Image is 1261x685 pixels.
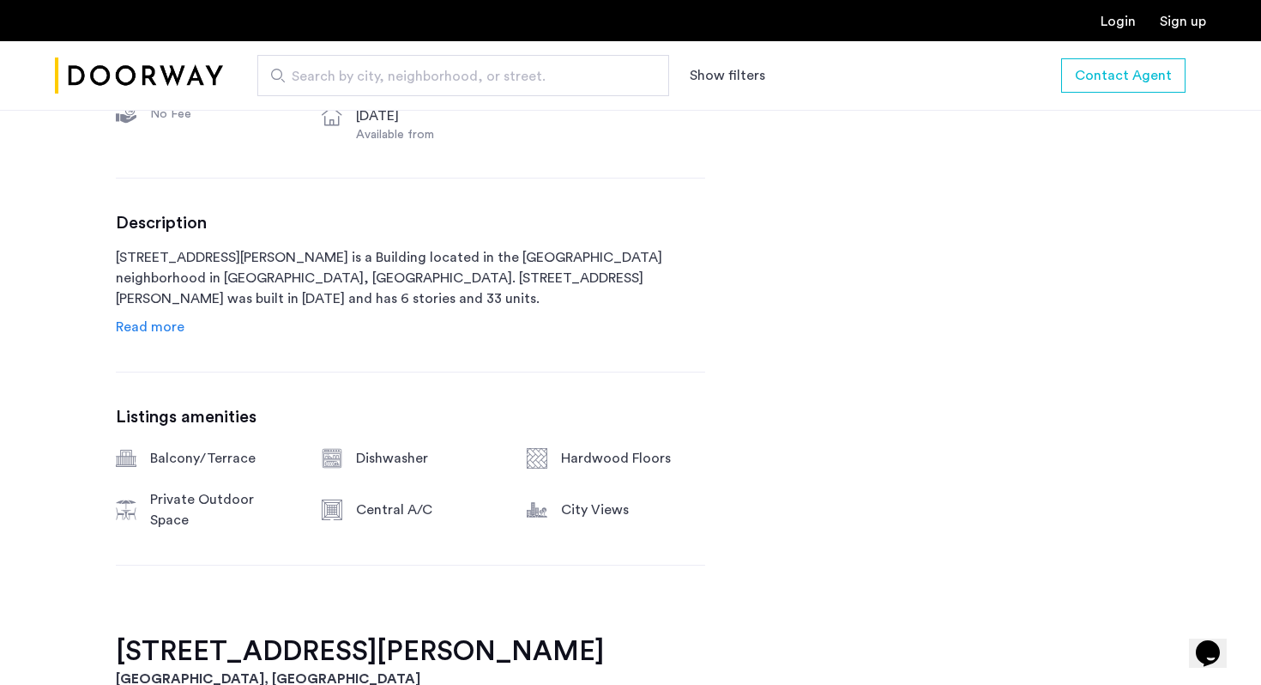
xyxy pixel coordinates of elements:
[116,317,184,337] a: Read info
[561,500,705,520] div: City Views
[116,213,705,233] h3: Description
[356,126,500,143] div: Available from
[356,448,500,469] div: Dishwasher
[356,500,500,520] div: Central A/C
[150,106,294,123] div: No Fee
[1075,65,1172,86] span: Contact Agent
[150,448,294,469] div: Balcony/Terrace
[257,55,669,96] input: Apartment Search
[116,320,184,334] span: Read more
[55,44,223,108] a: Cazamio Logo
[356,106,500,126] div: [DATE]
[292,66,621,87] span: Search by city, neighborhood, or street.
[561,448,705,469] div: Hardwood Floors
[1189,616,1244,668] iframe: chat widget
[150,489,294,530] div: Private Outdoor Space
[55,44,223,108] img: logo
[116,634,1145,669] h2: [STREET_ADDRESS][PERSON_NAME]
[116,407,705,427] h3: Listings amenities
[1101,15,1136,28] a: Login
[116,247,705,309] p: [STREET_ADDRESS][PERSON_NAME] is a Building located in the [GEOGRAPHIC_DATA] neighborhood in [GEO...
[690,65,765,86] button: Show or hide filters
[1061,58,1186,93] button: button
[1160,15,1206,28] a: Registration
